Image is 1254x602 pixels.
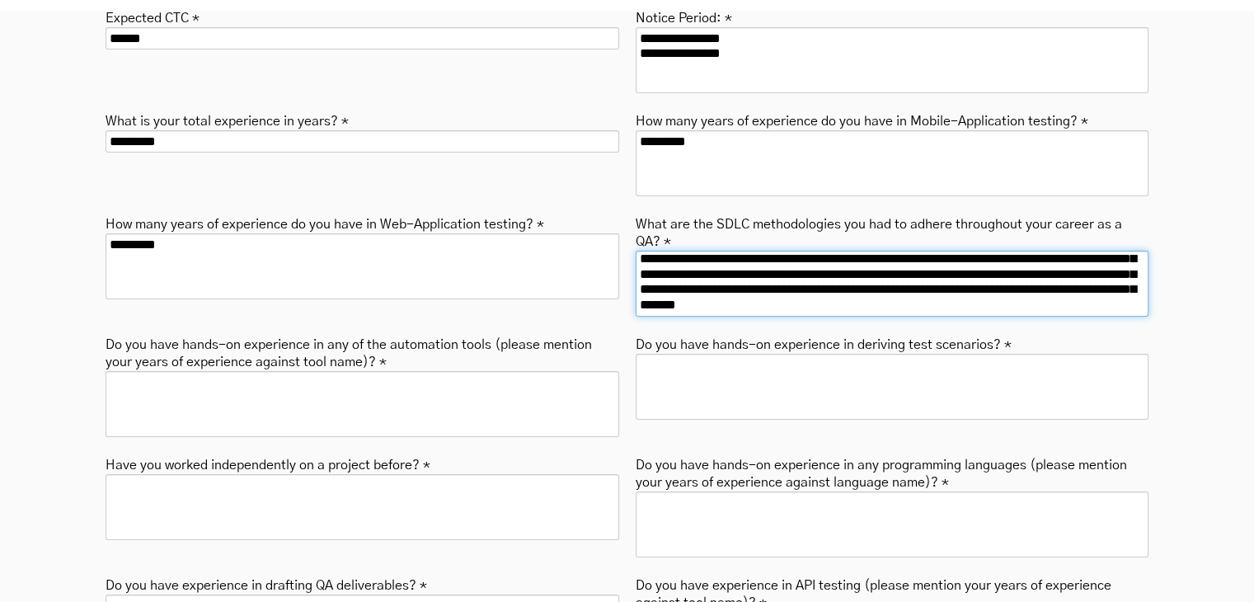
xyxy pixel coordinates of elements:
label: Do you have experience in drafting QA deliverables? * [106,573,427,595]
label: Expected CTC * [106,6,200,27]
label: Have you worked independently on a project before? * [106,453,430,474]
label: How many years of experience do you have in Mobile-Application testing? * [636,109,1088,130]
label: Do you have hands-on experience in any of the automation tools (please mention your years of expe... [106,332,619,371]
label: Notice Period: * [636,6,732,27]
label: Do you have hands-on experience in deriving test scenarios? * [636,332,1012,354]
label: Do you have hands-on experience in any programming languages (please mention your years of experi... [636,453,1149,491]
label: How many years of experience do you have in Web-Application testing? * [106,212,544,233]
label: What is your total experience in years? * [106,109,349,130]
label: What are the SDLC methodologies you had to adhere throughout your career as a QA? * [636,212,1149,251]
